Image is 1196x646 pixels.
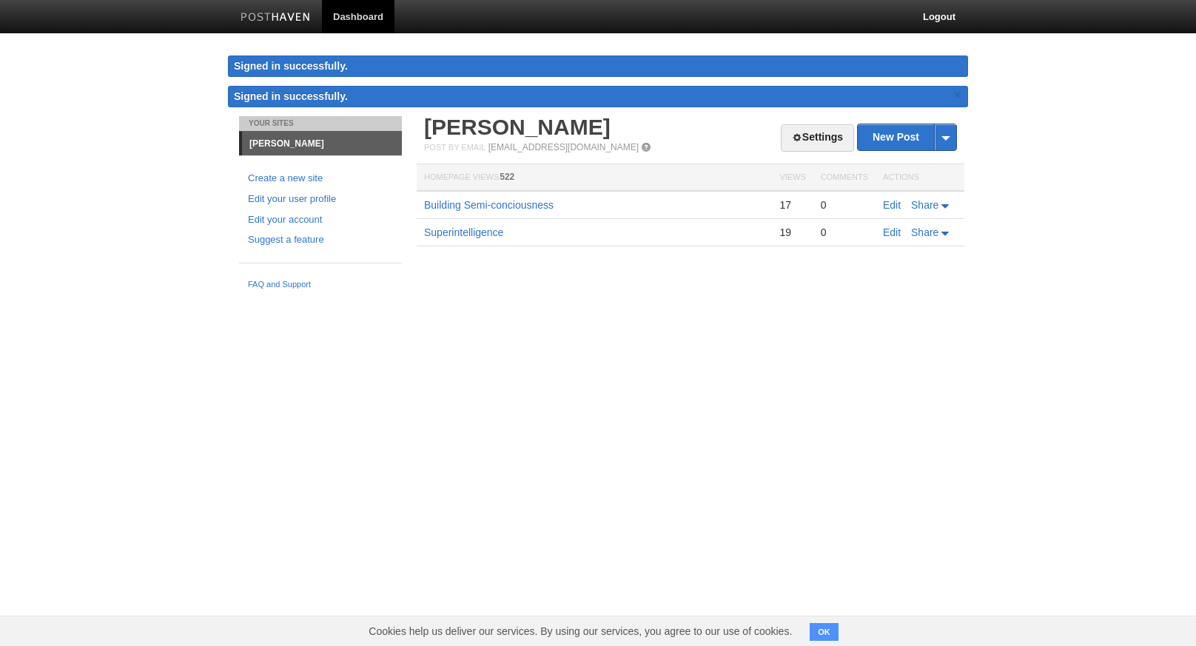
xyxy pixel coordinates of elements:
[911,199,938,211] span: Share
[813,164,876,192] th: Comments
[424,115,611,139] a: [PERSON_NAME]
[239,116,402,131] li: Your Sites
[821,198,868,212] div: 0
[488,142,639,152] a: [EMAIL_ADDRESS][DOMAIN_NAME]
[424,199,554,211] a: Building Semi-conciousness
[354,616,807,646] span: Cookies help us deliver our services. By using our services, you agree to our use of cookies.
[781,124,854,152] a: Settings
[424,226,503,238] a: Superintelligence
[234,90,348,102] span: Signed in successfully.
[242,132,402,155] a: [PERSON_NAME]
[779,226,805,239] div: 19
[883,226,901,238] a: Edit
[858,124,956,150] a: New Post
[248,171,393,186] a: Create a new site
[500,172,514,182] span: 522
[424,143,486,152] span: Post by Email
[241,13,311,24] img: Posthaven-bar
[772,164,813,192] th: Views
[821,226,868,239] div: 0
[248,278,393,292] a: FAQ and Support
[248,192,393,207] a: Edit your user profile
[228,55,968,77] div: Signed in successfully.
[876,164,964,192] th: Actions
[417,164,772,192] th: Homepage Views
[248,212,393,228] a: Edit your account
[883,199,901,211] a: Edit
[779,198,805,212] div: 17
[911,226,938,238] span: Share
[951,86,964,104] a: ×
[248,232,393,248] a: Suggest a feature
[810,623,839,641] button: OK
